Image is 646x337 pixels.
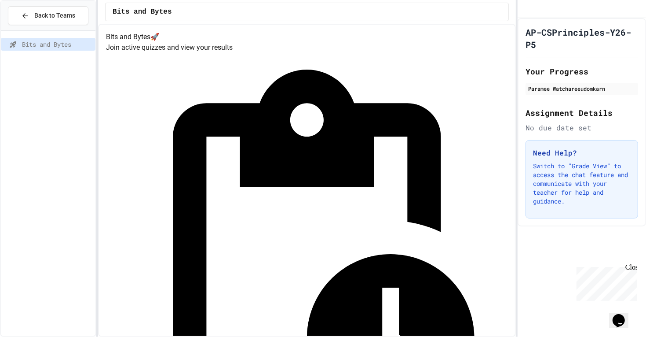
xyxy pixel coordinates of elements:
[8,6,88,25] button: Back to Teams
[533,148,631,158] h3: Need Help?
[533,162,631,206] p: Switch to "Grade View" to access the chat feature and communicate with your teacher for help and ...
[22,40,92,49] span: Bits and Bytes
[106,32,508,42] h4: Bits and Bytes 🚀
[609,302,637,328] iframe: chat widget
[526,107,638,119] h2: Assignment Details
[526,26,638,51] h1: AP-CSPrinciples-Y26-P5
[528,85,635,93] div: Paramee Watchareeudomkarn
[4,4,61,56] div: Chat with us now!Close
[113,7,172,17] span: Bits and Bytes
[106,42,508,53] p: Join active quizzes and view your results
[34,11,75,20] span: Back to Teams
[573,263,637,301] iframe: chat widget
[526,122,638,133] div: No due date set
[526,65,638,78] h2: Your Progress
